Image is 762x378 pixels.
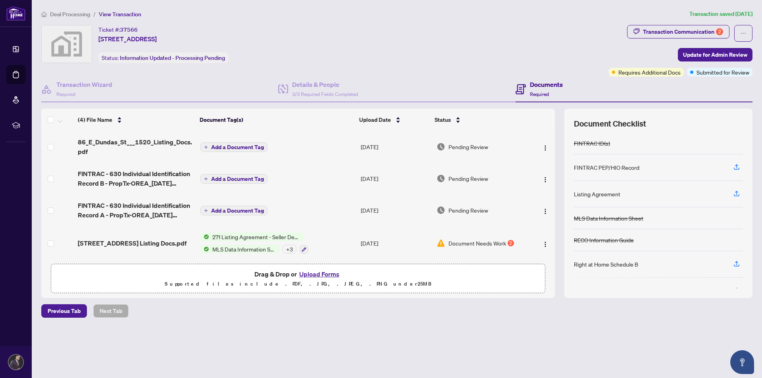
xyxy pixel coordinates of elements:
span: Drag & Drop or [254,269,342,279]
span: (4) File Name [78,115,112,124]
span: plus [204,145,208,149]
span: [STREET_ADDRESS] [98,34,157,44]
th: Status [431,109,526,131]
span: Drag & Drop orUpload FormsSupported files include .PDF, .JPG, .JPEG, .PNG under25MB [51,264,545,294]
span: Document Needs Work [448,239,506,248]
td: [DATE] [358,226,433,260]
th: Document Tag(s) [196,109,356,131]
div: 2 [508,240,514,246]
span: MLS Data Information Sheet [209,245,279,253]
td: [DATE] [358,131,433,163]
span: Submitted for Review [697,68,749,77]
button: Transaction Communication2 [627,25,729,38]
span: plus [204,209,208,213]
img: Logo [542,208,548,215]
span: Information Updated - Processing Pending [120,54,225,61]
div: MLS Data Information Sheet [574,214,643,223]
button: Open asap [730,350,754,374]
span: [STREET_ADDRESS] Listing Docs.pdf [78,238,187,248]
img: Logo [542,241,548,248]
span: Previous Tab [48,305,81,317]
span: 86_E_Dundas_St___1520_Listing_Docs.pdf [78,137,194,156]
img: Profile Icon [8,355,23,370]
article: Transaction saved [DATE] [689,10,752,19]
span: Add a Document Tag [211,208,264,213]
span: Pending Review [448,142,488,151]
span: Deal Processing [50,11,90,18]
img: Logo [542,145,548,151]
span: home [41,12,47,17]
span: FINTRAC - 630 Individual Identification Record B - PropTx-OREA_[DATE] 15_26_52.pdf [78,169,194,188]
div: Ticket #: [98,25,138,34]
img: Document Status [437,239,445,248]
span: Requires Additional Docs [618,68,681,77]
p: Supported files include .PDF, .JPG, .JPEG, .PNG under 25 MB [56,279,540,289]
div: Transaction Communication [643,25,723,38]
span: Add a Document Tag [211,144,264,150]
span: Required [530,91,549,97]
span: Pending Review [448,206,488,215]
span: 3/3 Required Fields Completed [292,91,358,97]
button: Add a Document Tag [200,206,267,215]
div: FINTRAC ID(s) [574,139,610,148]
img: Document Status [437,206,445,215]
span: plus [204,177,208,181]
div: Status: [98,52,228,63]
h4: Transaction Wizard [56,80,112,89]
button: Status Icon271 Listing Agreement - Seller Designated Representation Agreement Authority to Offer ... [200,232,308,254]
div: 2 [716,28,723,35]
span: Status [435,115,451,124]
button: Logo [539,140,552,153]
span: Required [56,91,75,97]
th: (4) File Name [75,109,197,131]
span: Add a Document Tag [211,176,264,182]
div: + 3 [283,245,296,253]
img: Document Status [437,174,445,183]
span: 37566 [120,26,138,33]
img: Document Status [437,142,445,151]
span: ellipsis [741,31,746,36]
td: [DATE] [358,194,433,226]
h4: Documents [530,80,563,89]
img: Status Icon [200,245,209,253]
img: Logo [542,177,548,183]
button: Previous Tab [41,304,87,318]
button: Logo [539,172,552,185]
button: Add a Document Tag [200,142,267,152]
h4: Details & People [292,80,358,89]
td: [DATE] [358,163,433,194]
button: Add a Document Tag [200,142,267,152]
button: Update for Admin Review [678,48,752,61]
span: View Transaction [99,11,141,18]
span: Pending Review [448,174,488,183]
div: RECO Information Guide [574,236,634,244]
span: Document Checklist [574,118,646,129]
img: Status Icon [200,232,209,241]
span: 271 Listing Agreement - Seller Designated Representation Agreement Authority to Offer for Sale [209,232,303,241]
button: Next Tab [93,304,129,318]
div: Listing Agreement [574,190,620,198]
button: Upload Forms [297,269,342,279]
span: Upload Date [359,115,391,124]
button: Logo [539,237,552,249]
span: Update for Admin Review [683,48,747,61]
button: Add a Document Tag [200,174,267,184]
div: Right at Home Schedule B [574,260,638,269]
div: FINTRAC PEP/HIO Record [574,163,639,172]
span: FINTRAC - 630 Individual Identification Record A - PropTx-OREA_[DATE] 15_21_48.pdf [78,201,194,220]
button: Logo [539,204,552,217]
img: logo [6,6,25,21]
li: / [93,10,96,19]
img: svg%3e [42,25,92,63]
th: Upload Date [356,109,431,131]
